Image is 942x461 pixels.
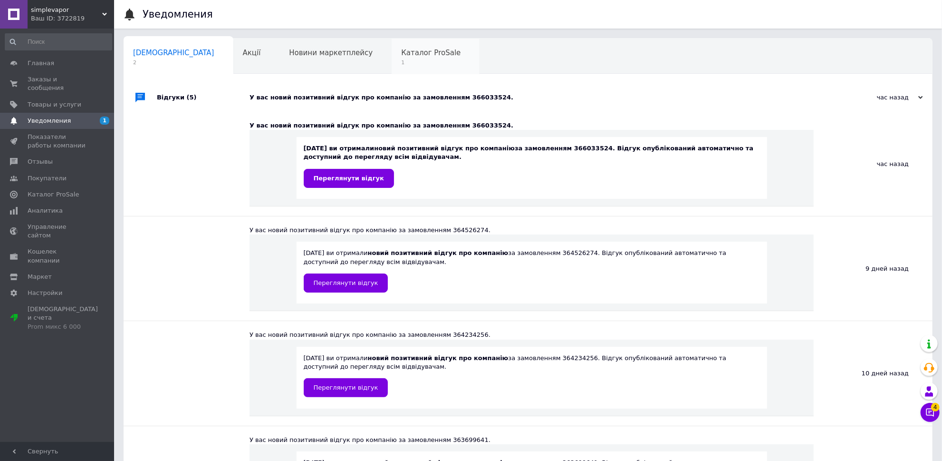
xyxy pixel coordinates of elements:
[157,83,250,112] div: Відгуки
[250,331,814,339] div: У вас новий позитивний відгук про компанію за замовленням 364234256.
[304,378,388,397] a: Переглянути відгук
[921,403,940,422] button: Чат с покупателем4
[250,93,828,102] div: У вас новий позитивний відгук про компанію за замовленням 366033524.
[304,274,388,293] a: Переглянути відгук
[304,169,394,188] a: Переглянути відгук
[304,249,760,292] div: [DATE] ви отримали за замовленням 364526274. Відгук опублікований автоматично та доступний до пер...
[28,174,67,183] span: Покупатели
[31,14,114,23] div: Ваш ID: 3722819
[31,6,102,14] span: simplevapor
[133,59,214,66] span: 2
[250,121,814,130] div: У вас новий позитивний відгук про компанію за замовленням 366033524.
[28,59,54,68] span: Главная
[368,354,509,362] b: новий позитивний відгук про компанію
[28,133,88,150] span: Показатели работы компании
[133,49,214,57] span: [DEMOGRAPHIC_DATA]
[814,216,932,321] div: 9 дней назад
[28,100,81,109] span: Товары и услуги
[374,145,515,152] b: новий позитивний відгук про компанію
[931,403,940,412] span: 4
[100,117,109,125] span: 1
[28,157,53,166] span: Отзывы
[814,112,932,216] div: час назад
[28,223,88,240] span: Управление сайтом
[143,9,213,20] h1: Уведомления
[289,49,373,57] span: Новини маркетплейсу
[304,144,760,187] div: [DATE] ви отримали за замовленням 366033524. Відгук опублікований автоматично та доступний до пер...
[28,289,62,297] span: Настройки
[304,354,760,397] div: [DATE] ви отримали за замовленням 364234256. Відгук опублікований автоматично та доступний до пер...
[5,33,112,50] input: Поиск
[28,117,71,125] span: Уведомления
[187,94,197,101] span: (5)
[28,190,79,199] span: Каталог ProSale
[401,59,461,66] span: 1
[314,279,378,286] span: Переглянути відгук
[250,436,814,444] div: У вас новий позитивний відгук про компанію за замовленням 363699641.
[28,247,88,265] span: Кошелек компании
[28,206,63,215] span: Аналитика
[243,49,261,57] span: Акції
[314,175,384,182] span: Переглянути відгук
[814,321,932,425] div: 10 дней назад
[401,49,461,57] span: Каталог ProSale
[28,305,98,331] span: [DEMOGRAPHIC_DATA] и счета
[28,75,88,92] span: Заказы и сообщения
[28,273,52,281] span: Маркет
[368,249,509,256] b: новий позитивний відгук про компанію
[314,384,378,391] span: Переглянути відгук
[28,323,98,331] div: Prom микс 6 000
[250,226,814,235] div: У вас новий позитивний відгук про компанію за замовленням 364526274.
[828,93,923,102] div: час назад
